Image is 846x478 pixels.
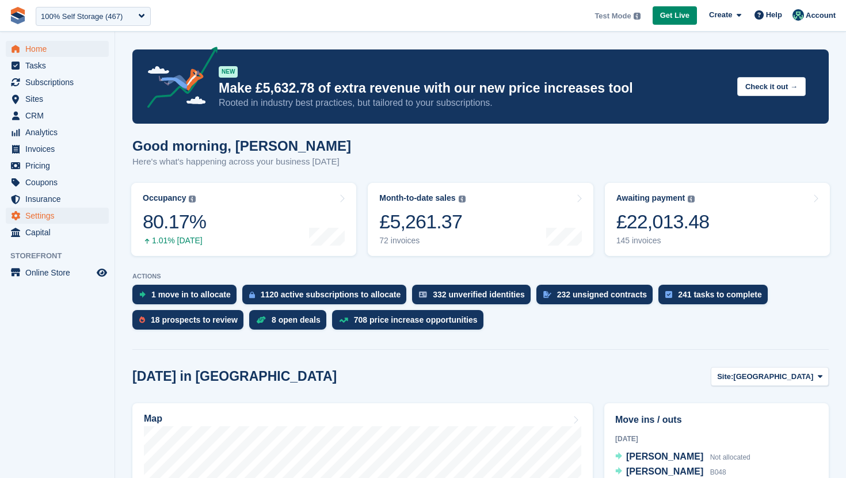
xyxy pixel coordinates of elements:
[242,285,413,310] a: 1120 active subscriptions to allocate
[616,236,710,246] div: 145 invoices
[543,291,551,298] img: contract_signature_icon-13c848040528278c33f63329250d36e43548de30e8caae1d1a13099fd9432cc5.svg
[95,266,109,280] a: Preview store
[419,291,427,298] img: verify_identity-adf6edd0f0f0b5bbfe63781bf79b02c33cf7c696d77639b501bdc392416b5a36.svg
[6,91,109,107] a: menu
[25,224,94,240] span: Capital
[25,108,94,124] span: CRM
[131,183,356,256] a: Occupancy 80.17% 1.01% [DATE]
[143,210,206,234] div: 80.17%
[412,285,536,310] a: 332 unverified identities
[249,291,255,299] img: active_subscription_to_allocate_icon-d502201f5373d7db506a760aba3b589e785aa758c864c3986d89f69b8ff3...
[143,236,206,246] div: 1.01% [DATE]
[737,77,806,96] button: Check it out →
[25,141,94,157] span: Invoices
[9,7,26,24] img: stora-icon-8386f47178a22dfd0bd8f6a31ec36ba5ce8667c1dd55bd0f319d3a0aa187defe.svg
[616,210,710,234] div: £22,013.48
[6,265,109,281] a: menu
[605,183,830,256] a: Awaiting payment £22,013.48 145 invoices
[710,453,750,461] span: Not allocated
[25,41,94,57] span: Home
[660,10,689,21] span: Get Live
[806,10,836,21] span: Account
[25,124,94,140] span: Analytics
[132,369,337,384] h2: [DATE] in [GEOGRAPHIC_DATA]
[339,318,348,323] img: price_increase_opportunities-93ffe204e8149a01c8c9dc8f82e8f89637d9d84a8eef4429ea346261dce0b2c0.svg
[139,291,146,298] img: move_ins_to_allocate_icon-fdf77a2bb77ea45bf5b3d319d69a93e2d87916cf1d5bf7949dd705db3b84f3ca.svg
[25,208,94,224] span: Settings
[557,290,647,299] div: 232 unsigned contracts
[138,47,218,112] img: price-adjustments-announcement-icon-8257ccfd72463d97f412b2fc003d46551f7dbcb40ab6d574587a9cd5c0d94...
[25,191,94,207] span: Insurance
[615,434,818,444] div: [DATE]
[132,310,249,335] a: 18 prospects to review
[678,290,762,299] div: 241 tasks to complete
[368,183,593,256] a: Month-to-date sales £5,261.37 72 invoices
[261,290,401,299] div: 1120 active subscriptions to allocate
[634,13,641,20] img: icon-info-grey-7440780725fd019a000dd9b08b2336e03edf1995a4989e88bcd33f0948082b44.svg
[616,193,685,203] div: Awaiting payment
[710,468,726,476] span: B048
[6,208,109,224] a: menu
[25,74,94,90] span: Subscriptions
[132,138,351,154] h1: Good morning, [PERSON_NAME]
[6,141,109,157] a: menu
[665,291,672,298] img: task-75834270c22a3079a89374b754ae025e5fb1db73e45f91037f5363f120a921f8.svg
[25,265,94,281] span: Online Store
[256,316,266,324] img: deal-1b604bf984904fb50ccaf53a9ad4b4a5d6e5aea283cecdc64d6e3604feb123c2.svg
[249,310,332,335] a: 8 open deals
[219,80,728,97] p: Make £5,632.78 of extra revenue with our new price increases tool
[6,191,109,207] a: menu
[6,74,109,90] a: menu
[151,315,238,324] div: 18 prospects to review
[6,41,109,57] a: menu
[25,58,94,74] span: Tasks
[615,413,818,427] h2: Move ins / outs
[733,371,813,383] span: [GEOGRAPHIC_DATA]
[151,290,231,299] div: 1 move in to allocate
[6,124,109,140] a: menu
[379,236,465,246] div: 72 invoices
[709,9,732,21] span: Create
[143,193,186,203] div: Occupancy
[6,174,109,190] a: menu
[433,290,525,299] div: 332 unverified identities
[139,316,145,323] img: prospect-51fa495bee0391a8d652442698ab0144808aea92771e9ea1ae160a38d050c398.svg
[189,196,196,202] img: icon-info-grey-7440780725fd019a000dd9b08b2336e03edf1995a4989e88bcd33f0948082b44.svg
[132,273,829,280] p: ACTIONS
[459,196,466,202] img: icon-info-grey-7440780725fd019a000dd9b08b2336e03edf1995a4989e88bcd33f0948082b44.svg
[25,91,94,107] span: Sites
[144,414,162,424] h2: Map
[688,196,695,202] img: icon-info-grey-7440780725fd019a000dd9b08b2336e03edf1995a4989e88bcd33f0948082b44.svg
[711,367,829,386] button: Site: [GEOGRAPHIC_DATA]
[626,466,703,476] span: [PERSON_NAME]
[658,285,773,310] a: 241 tasks to complete
[6,224,109,240] a: menu
[25,174,94,190] span: Coupons
[6,58,109,74] a: menu
[25,158,94,174] span: Pricing
[379,210,465,234] div: £5,261.37
[615,450,750,465] a: [PERSON_NAME] Not allocated
[219,97,728,109] p: Rooted in industry best practices, but tailored to your subscriptions.
[595,10,631,22] span: Test Mode
[6,108,109,124] a: menu
[41,11,123,22] div: 100% Self Storage (467)
[354,315,478,324] div: 708 price increase opportunities
[653,6,697,25] a: Get Live
[272,315,321,324] div: 8 open deals
[766,9,782,21] span: Help
[132,155,351,169] p: Here's what's happening across your business [DATE]
[792,9,804,21] img: Jennifer Ofodile
[717,371,733,383] span: Site:
[10,250,115,262] span: Storefront
[332,310,489,335] a: 708 price increase opportunities
[132,285,242,310] a: 1 move in to allocate
[626,452,703,461] span: [PERSON_NAME]
[6,158,109,174] a: menu
[536,285,658,310] a: 232 unsigned contracts
[219,66,238,78] div: NEW
[379,193,455,203] div: Month-to-date sales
